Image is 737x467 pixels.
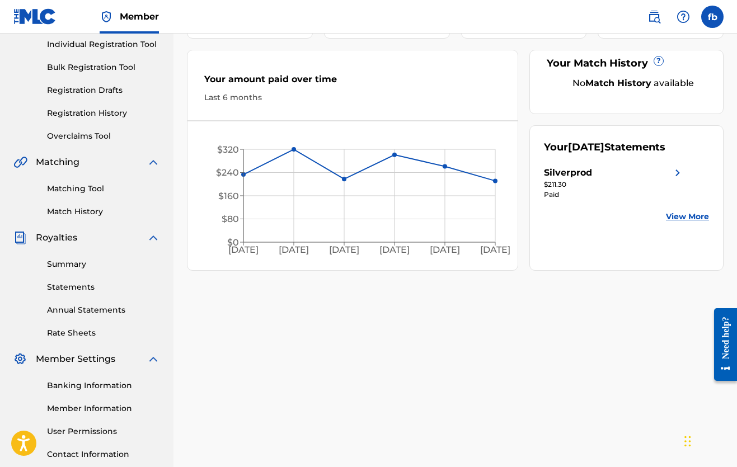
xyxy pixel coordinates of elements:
a: User Permissions [47,426,160,437]
tspan: [DATE] [480,244,510,255]
iframe: Resource Center [706,297,737,393]
span: [DATE] [568,141,604,153]
span: Royalties [36,231,77,244]
tspan: [DATE] [379,244,410,255]
div: Silverprod [544,166,592,180]
div: Last 6 months [204,92,501,103]
img: help [677,10,690,23]
tspan: $80 [222,214,239,224]
span: Member [120,10,159,23]
img: expand [147,352,160,366]
iframe: Chat Widget [681,413,737,467]
a: Banking Information [47,380,160,391]
tspan: [DATE] [228,244,259,255]
tspan: [DATE] [430,244,460,255]
tspan: $240 [216,167,239,178]
img: right chevron icon [671,166,684,180]
div: Your Statements [544,140,665,155]
strong: Match History [585,78,651,88]
a: Summary [47,258,160,270]
div: No available [558,77,709,90]
img: expand [147,155,160,169]
a: Annual Statements [47,304,160,316]
img: MLC Logo [13,8,57,25]
img: Matching [13,155,27,169]
tspan: $320 [217,144,239,155]
tspan: [DATE] [279,244,309,255]
div: $211.30 [544,180,684,190]
span: ? [654,56,663,65]
img: search [647,10,661,23]
a: Member Information [47,403,160,414]
tspan: [DATE] [329,244,359,255]
tspan: $0 [227,237,239,248]
a: Individual Registration Tool [47,39,160,50]
span: Member Settings [36,352,115,366]
a: Public Search [643,6,665,28]
div: Paid [544,190,684,200]
a: Statements [47,281,160,293]
div: Your amount paid over time [204,73,501,92]
a: Matching Tool [47,183,160,195]
a: Match History [47,206,160,218]
div: Drag [684,424,691,458]
div: Your Match History [544,56,709,71]
img: expand [147,231,160,244]
a: Contact Information [47,449,160,460]
a: Overclaims Tool [47,130,160,142]
div: Help [672,6,694,28]
a: Registration History [47,107,160,119]
img: Top Rightsholder [100,10,113,23]
a: Registration Drafts [47,84,160,96]
a: Silverprodright chevron icon$211.30Paid [544,166,684,200]
a: View More [666,211,709,223]
img: Member Settings [13,352,27,366]
a: Rate Sheets [47,327,160,339]
a: Bulk Registration Tool [47,62,160,73]
span: Matching [36,155,79,169]
img: Royalties [13,231,27,244]
tspan: $160 [218,191,239,201]
div: User Menu [701,6,724,28]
